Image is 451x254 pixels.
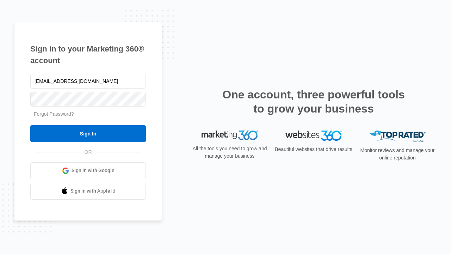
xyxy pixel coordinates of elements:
[274,146,353,153] p: Beautiful websites that drive results
[220,87,407,116] h2: One account, three powerful tools to grow your business
[30,183,146,200] a: Sign in with Apple Id
[30,162,146,179] a: Sign in with Google
[358,147,437,162] p: Monitor reviews and manage your online reputation
[202,131,258,140] img: Marketing 360
[30,43,146,66] h1: Sign in to your Marketing 360® account
[285,131,342,141] img: Websites 360
[30,74,146,89] input: Email
[70,187,116,195] span: Sign in with Apple Id
[30,125,146,142] input: Sign In
[80,149,97,156] span: OR
[72,167,115,174] span: Sign in with Google
[190,145,269,160] p: All the tools you need to grow and manage your business
[34,111,74,117] a: Forgot Password?
[369,131,426,142] img: Top Rated Local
